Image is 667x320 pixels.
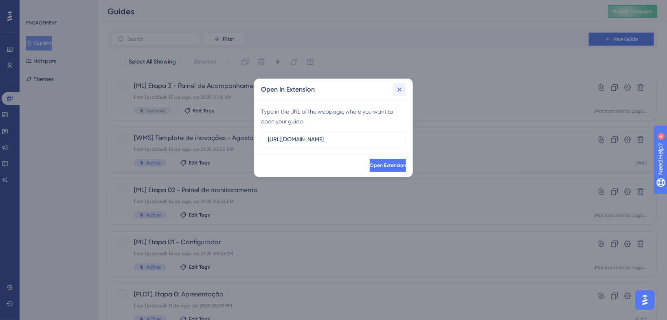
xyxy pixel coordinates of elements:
div: Type in the URL of the webpage, where you want to open your guide. [261,107,406,126]
div: 4 [57,4,59,11]
input: URL [268,135,399,144]
h2: Open In Extension [261,85,315,94]
span: Open Extension [370,162,406,169]
iframe: UserGuiding AI Assistant Launcher [633,288,657,312]
span: Need Help? [19,2,51,12]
